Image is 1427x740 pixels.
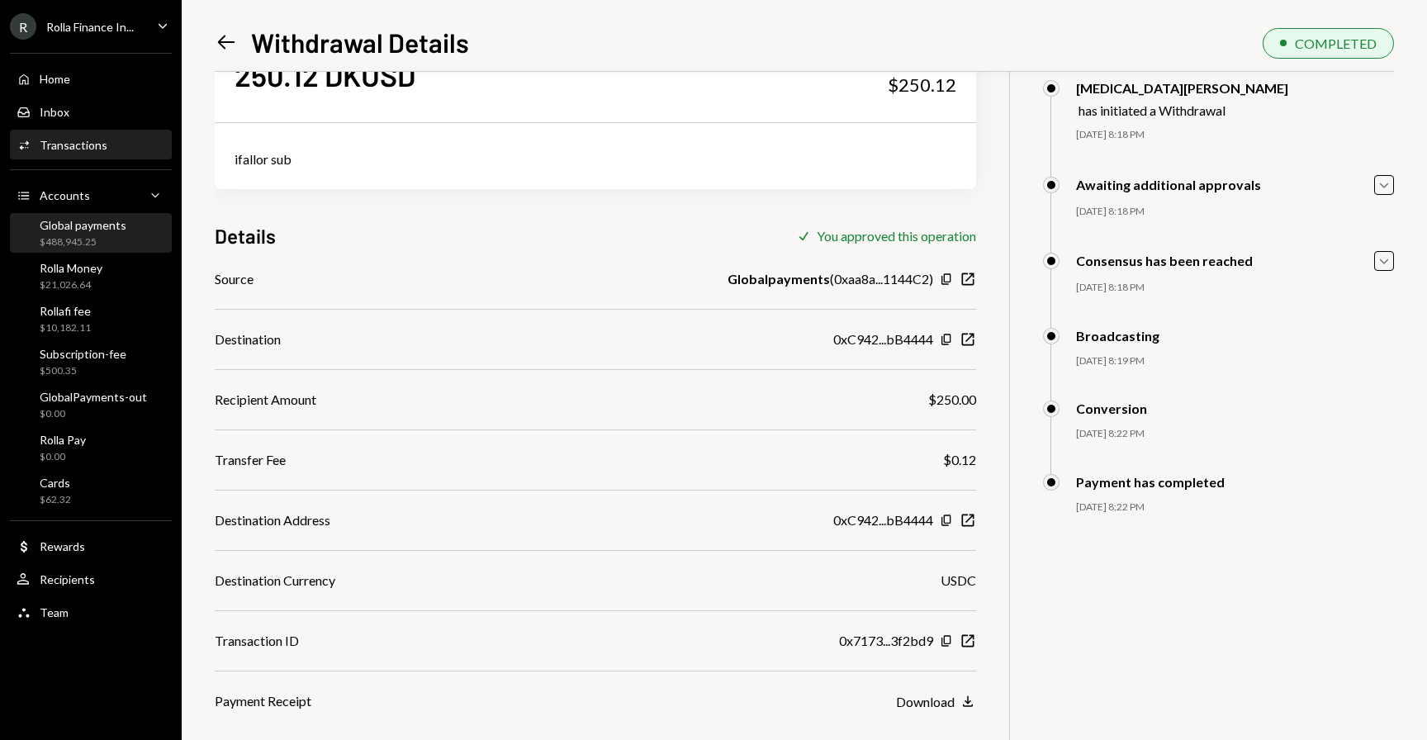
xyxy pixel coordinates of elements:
[40,304,91,318] div: Rollafi fee
[40,72,70,86] div: Home
[839,631,933,651] div: 0x7173...3f2bd9
[40,493,71,507] div: $62.32
[46,20,134,34] div: Rolla Finance In...
[10,180,172,210] a: Accounts
[40,347,126,361] div: Subscription-fee
[215,330,281,349] div: Destination
[941,571,976,591] div: USDC
[728,269,933,289] div: ( 0xaa8a...1144C2 )
[40,407,147,421] div: $0.00
[40,450,86,464] div: $0.00
[1076,427,1394,441] div: [DATE] 8:22 PM
[215,510,330,530] div: Destination Address
[40,539,85,553] div: Rewards
[1076,281,1394,295] div: [DATE] 8:18 PM
[896,694,955,709] div: Download
[40,105,69,119] div: Inbox
[40,390,147,404] div: GlobalPayments-out
[235,56,415,93] div: 250.12 DKUSD
[817,228,976,244] div: You approved this operation
[215,631,299,651] div: Transaction ID
[40,572,95,586] div: Recipients
[10,428,172,467] a: Rolla Pay$0.00
[40,278,102,292] div: $21,026.64
[215,691,311,711] div: Payment Receipt
[10,385,172,425] a: GlobalPayments-out$0.00
[1079,102,1288,118] div: has initiated a Withdrawal
[215,269,254,289] div: Source
[1076,253,1253,268] div: Consensus has been reached
[251,26,469,59] h1: Withdrawal Details
[40,261,102,275] div: Rolla Money
[10,471,172,510] a: Cards$62.32
[40,321,91,335] div: $10,182.11
[10,342,172,382] a: Subscription-fee$500.35
[10,213,172,253] a: Global payments$488,945.25
[215,571,335,591] div: Destination Currency
[833,330,933,349] div: 0xC942...bB4444
[215,222,276,249] h3: Details
[1295,36,1377,51] div: COMPLETED
[943,450,976,470] div: $0.12
[40,138,107,152] div: Transactions
[40,433,86,447] div: Rolla Pay
[40,364,126,378] div: $500.35
[1076,328,1159,344] div: Broadcasting
[10,531,172,561] a: Rewards
[215,450,286,470] div: Transfer Fee
[1076,401,1147,416] div: Conversion
[1076,80,1288,96] div: [MEDICAL_DATA][PERSON_NAME]
[888,74,956,97] div: $250.12
[1076,474,1225,490] div: Payment has completed
[215,390,316,410] div: Recipient Amount
[10,299,172,339] a: Rollafi fee$10,182.11
[1076,500,1394,515] div: [DATE] 8:22 PM
[1076,354,1394,368] div: [DATE] 8:19 PM
[10,97,172,126] a: Inbox
[235,149,956,169] div: ifallor sub
[40,188,90,202] div: Accounts
[728,269,830,289] b: Globalpayments
[928,390,976,410] div: $250.00
[833,510,933,530] div: 0xC942...bB4444
[896,693,976,711] button: Download
[1076,177,1261,192] div: Awaiting additional approvals
[40,218,126,232] div: Global payments
[1076,205,1394,219] div: [DATE] 8:18 PM
[10,13,36,40] div: R
[10,130,172,159] a: Transactions
[1076,128,1394,142] div: [DATE] 8:18 PM
[40,476,71,490] div: Cards
[40,605,69,619] div: Team
[40,235,126,249] div: $488,945.25
[10,256,172,296] a: Rolla Money$21,026.64
[10,564,172,594] a: Recipients
[10,64,172,93] a: Home
[10,597,172,627] a: Team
